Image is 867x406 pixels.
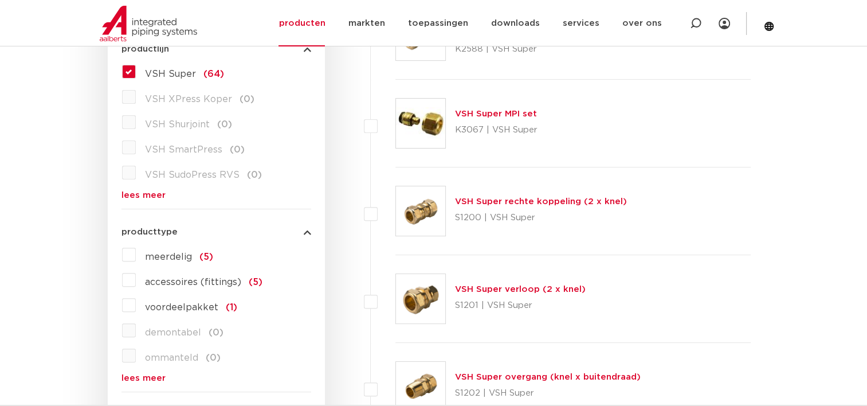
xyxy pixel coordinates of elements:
[145,303,218,312] span: voordeelpakket
[121,45,169,53] span: productlijn
[121,228,178,236] span: producttype
[145,120,210,129] span: VSH Shurjoint
[121,45,311,53] button: productlijn
[199,252,213,261] span: (5)
[455,121,538,139] p: K3067 | VSH Super
[145,252,192,261] span: meerdelig
[121,228,311,236] button: producttype
[203,69,224,79] span: (64)
[396,99,445,148] img: Thumbnail for VSH Super MPI set
[396,186,445,236] img: Thumbnail for VSH Super rechte koppeling (2 x knel)
[145,278,241,287] span: accessoires (fittings)
[230,145,245,154] span: (0)
[226,303,237,312] span: (1)
[247,170,262,179] span: (0)
[249,278,262,287] span: (5)
[455,40,751,58] p: K2588 | VSH Super
[145,328,201,337] span: demontabel
[240,95,254,104] span: (0)
[145,170,240,179] span: VSH SudoPress RVS
[455,110,537,118] a: VSH Super MPI set
[145,353,198,362] span: ommanteld
[145,69,196,79] span: VSH Super
[455,296,586,315] p: S1201 | VSH Super
[455,285,586,294] a: VSH Super verloop (2 x knel)
[121,191,311,200] a: lees meer
[121,374,311,382] a: lees meer
[455,373,641,381] a: VSH Super overgang (knel x buitendraad)
[455,209,627,227] p: S1200 | VSH Super
[145,95,232,104] span: VSH XPress Koper
[455,384,641,403] p: S1202 | VSH Super
[209,328,223,337] span: (0)
[396,274,445,323] img: Thumbnail for VSH Super verloop (2 x knel)
[145,145,222,154] span: VSH SmartPress
[455,197,627,206] a: VSH Super rechte koppeling (2 x knel)
[206,353,221,362] span: (0)
[217,120,232,129] span: (0)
